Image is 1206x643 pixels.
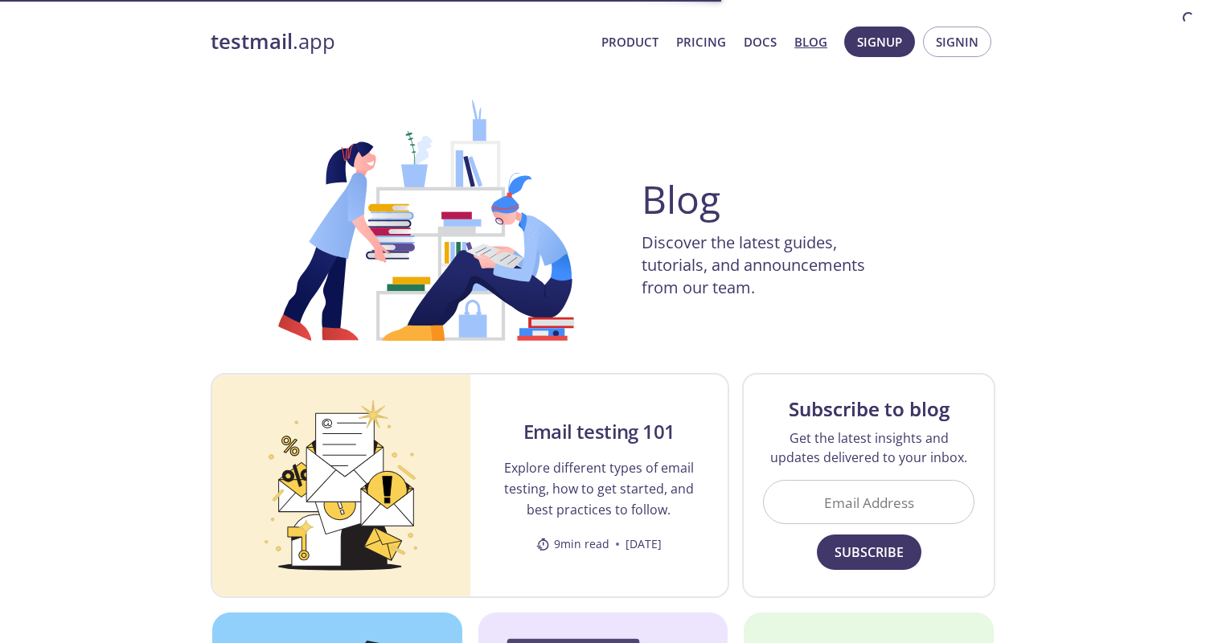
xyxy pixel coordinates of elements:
[490,457,709,520] p: Explore different types of email testing, how to get started, and best practices to follow.
[642,231,899,299] p: Discover the latest guides, tutorials, and announcements from our team.
[789,396,950,422] h3: Subscribe to blog
[626,536,662,552] time: [DATE]
[211,373,729,598] a: Email testing 101Email testing 101Explore different types of email testing, how to get started, a...
[536,536,609,552] span: 9 min read
[212,375,470,596] img: Email testing 101
[936,31,978,52] span: Signin
[523,419,675,444] h2: Email testing 101
[211,28,589,55] a: testmail.app
[249,100,603,341] img: BLOG-HEADER
[817,534,921,570] button: Subscribe
[857,31,902,52] span: Signup
[744,31,777,52] a: Docs
[211,27,293,55] strong: testmail
[763,428,974,467] p: Get the latest insights and updates delivered to your inbox.
[601,31,658,52] a: Product
[676,31,726,52] a: Pricing
[844,27,915,57] button: Signup
[923,27,991,57] button: Signin
[835,541,904,563] span: Subscribe
[794,31,827,52] a: Blog
[642,180,720,219] h1: Blog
